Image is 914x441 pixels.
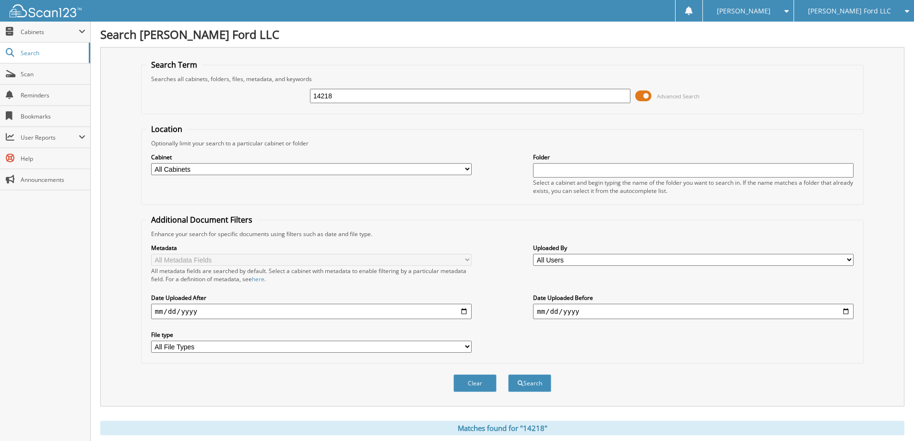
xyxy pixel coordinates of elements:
[533,304,854,319] input: end
[151,267,472,283] div: All metadata fields are searched by default. Select a cabinet with metadata to enable filtering b...
[100,26,904,42] h1: Search [PERSON_NAME] Ford LLC
[146,60,202,70] legend: Search Term
[508,374,551,392] button: Search
[657,93,700,100] span: Advanced Search
[21,176,85,184] span: Announcements
[533,153,854,161] label: Folder
[146,230,858,238] div: Enhance your search for specific documents using filters such as date and file type.
[100,421,904,435] div: Matches found for "14218"
[146,124,187,134] legend: Location
[21,91,85,99] span: Reminders
[146,215,257,225] legend: Additional Document Filters
[146,139,858,147] div: Optionally limit your search to a particular cabinet or folder
[533,244,854,252] label: Uploaded By
[21,49,84,57] span: Search
[808,8,891,14] span: [PERSON_NAME] Ford LLC
[453,374,497,392] button: Clear
[151,331,472,339] label: File type
[533,294,854,302] label: Date Uploaded Before
[21,133,79,142] span: User Reports
[146,75,858,83] div: Searches all cabinets, folders, files, metadata, and keywords
[533,179,854,195] div: Select a cabinet and begin typing the name of the folder you want to search in. If the name match...
[21,112,85,120] span: Bookmarks
[151,294,472,302] label: Date Uploaded After
[151,244,472,252] label: Metadata
[717,8,771,14] span: [PERSON_NAME]
[151,153,472,161] label: Cabinet
[252,275,264,283] a: here
[21,28,79,36] span: Cabinets
[21,70,85,78] span: Scan
[151,304,472,319] input: start
[21,155,85,163] span: Help
[10,4,82,17] img: scan123-logo-white.svg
